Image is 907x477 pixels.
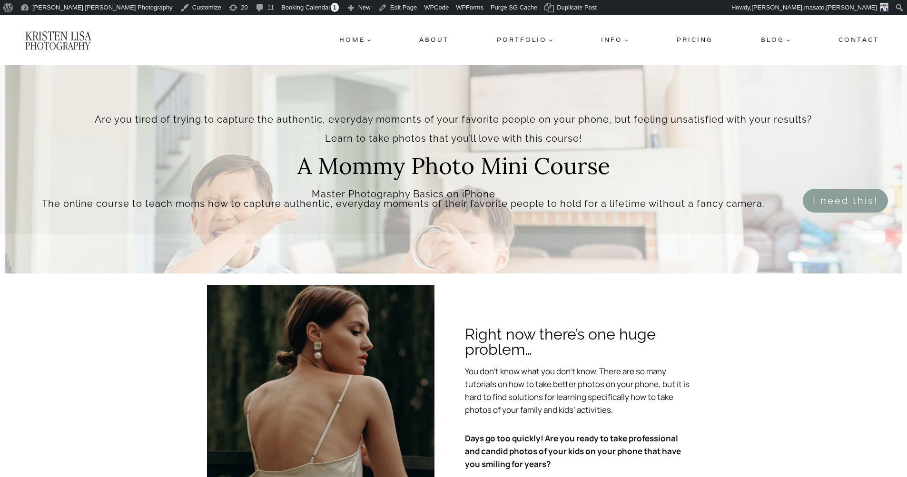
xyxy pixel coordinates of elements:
h2: A Mommy Photo Mini Course [297,155,610,189]
span: 1 [331,3,339,12]
span: Blog [761,35,790,45]
a: Contact [835,31,883,49]
a: About [415,31,453,49]
h3: Right now there’s one huge problem… [465,327,692,357]
a: Info [597,31,632,49]
nav: Primary Navigation [335,31,883,49]
a: Blog [757,31,794,49]
a: Pricing [673,31,717,49]
p: You don’t know what you don’t know. There are so many tutorials on how to take better photos on y... [465,365,692,417]
img: Kristen Lisa Photography [24,30,92,50]
span: [PERSON_NAME].masato.[PERSON_NAME] [751,4,877,11]
span: Portfolio [497,35,553,45]
span: Info [601,35,629,45]
h3: Master Photography Basics on iPhone The online course to teach moms how to capture authentic, eve... [19,189,788,212]
h3: Are you tired of trying to capture the authentic, everyday moments of your favorite people on you... [72,115,835,143]
a: Home [335,31,375,49]
span: Home [339,35,371,45]
strong: Days go too quickly! Are you ready to take professional and candid photos of your kids on your ph... [465,433,681,469]
span: I need this! [813,193,878,208]
a: Portfolio [493,31,557,49]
